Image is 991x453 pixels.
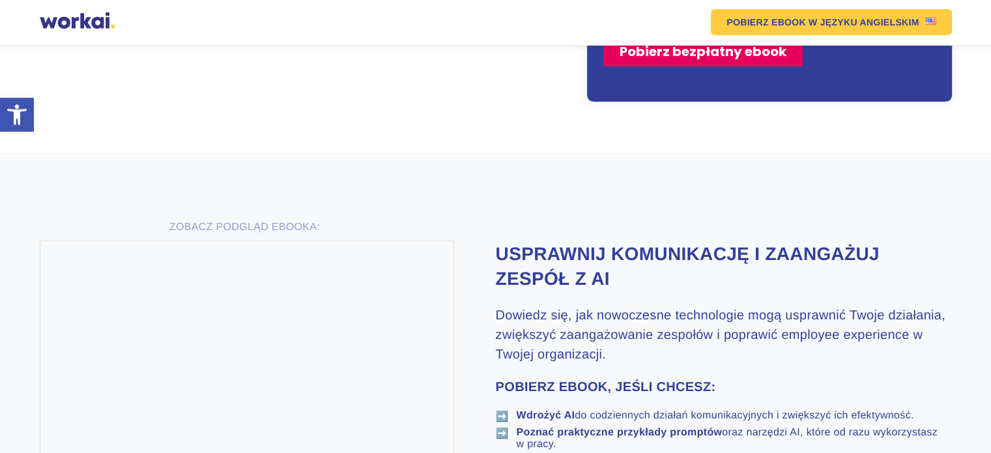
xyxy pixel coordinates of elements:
[517,427,723,438] strong: Poznać praktyczne przykłady promptów
[496,427,509,440] span: ➡️
[3,212,12,220] input: wiadomości e-mail*
[57,155,126,165] a: Polityką prywatności
[40,220,450,235] p: ZOBACZ PODGLĄD EBOOKA:
[711,9,951,35] a: POBIERZ EBOOKW JĘZYKU ANGIELSKIMUS flag
[496,427,952,450] li: oraz narzędzi AI, które od razu wykorzystasz w pracy.
[496,242,952,291] h2: Usprawnij komunikację i zaangażuj zespół z AI
[496,306,952,364] h3: Dowiedz się, jak nowoczesne technologie mogą usprawnić Twoje działania, zwiększyć zaangażowanie z...
[16,211,83,220] p: wiadomości e-mail
[166,93,327,119] input: Twoje nazwisko
[726,18,806,27] em: POBIERZ EBOOK
[926,18,936,25] img: US flag
[517,410,575,421] strong: Wdrożyć AI
[496,410,509,423] span: ➡️
[3,42,332,65] label: Wprowadź inny adres e-mail. Ten formularz nie akceptuje adresów w domenie [DOMAIN_NAME].
[496,410,952,422] li: do codziennych działań komunikacyjnych i zwiększyć ich efektywność.
[166,77,210,90] span: Nazwisko
[496,380,716,394] strong: POBIERZ EBOOK, JEŚLI CHCESZ:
